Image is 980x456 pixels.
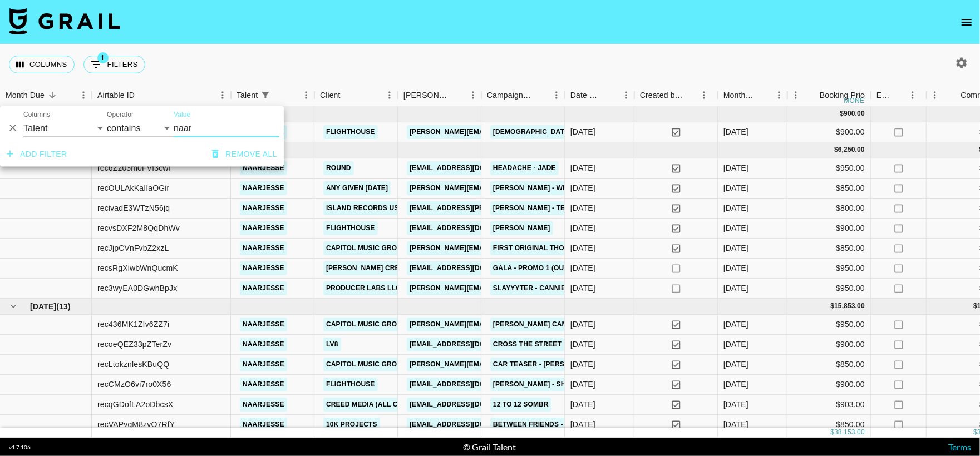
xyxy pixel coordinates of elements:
div: Airtable ID [97,85,135,106]
a: [EMAIL_ADDRESS][DOMAIN_NAME] [407,338,531,351]
button: Sort [449,87,465,103]
div: Month Due [723,85,755,106]
a: GALA - Promo 1 (Outro) [490,261,584,275]
button: Sort [135,87,150,103]
button: Menu [787,87,804,103]
div: Aug '25 [723,319,748,330]
div: Sep '25 [723,242,748,254]
div: Airtable ID [92,85,231,106]
a: Slayyyter - CANNIBALISM! [490,281,592,295]
a: Producer Labs LLC [323,281,403,295]
div: 900.00 [844,109,865,118]
a: [PERSON_NAME] Creative KK ([GEOGRAPHIC_DATA]) [323,261,513,275]
a: naarjesse [240,281,287,295]
a: naarjesse [240,358,287,371]
div: 4/9/2025 [570,202,595,214]
div: Month Due [718,85,787,106]
button: Menu [214,87,231,103]
div: rec6Z203m0FVf3cwl [97,162,170,174]
div: $903.00 [787,395,871,415]
a: [EMAIL_ADDRESS][DOMAIN_NAME] [407,261,531,275]
button: Menu [618,87,634,103]
div: 24/9/2025 [570,282,595,294]
div: 30/8/2025 [570,319,595,330]
a: Round [323,161,354,175]
button: Sort [533,87,548,103]
div: money [844,97,869,104]
a: [DEMOGRAPHIC_DATA][PERSON_NAME] - The Dead Dance [490,125,698,139]
div: Aug '25 [723,339,748,350]
div: recLtokznlesKBuQQ [97,359,169,370]
button: Sort [945,87,961,103]
div: 26/9/2025 [570,162,595,174]
input: Filter value [174,120,279,137]
a: Creed Media (All Campaigns) [323,398,439,412]
div: 26/9/2025 [570,182,595,194]
div: Aug '25 [723,379,748,390]
div: 23/8/2025 [570,399,595,410]
a: BETWEEN FRIENDS - JAM [490,418,582,432]
div: $ [830,428,834,438]
div: Date Created [570,85,602,106]
div: $850.00 [787,179,871,199]
div: $ [973,301,977,311]
div: 1 active filter [258,87,273,103]
div: 16/9/2025 [570,242,595,254]
a: Flighthouse [323,378,378,391]
a: [PERSON_NAME] campaign [490,318,592,331]
span: 1 [97,52,109,63]
button: Remove all [208,144,282,165]
div: Booker [398,85,481,106]
button: Sort [892,87,908,103]
div: Client [314,85,398,106]
button: Show filters [258,87,273,103]
a: [PERSON_NAME][EMAIL_ADDRESS][DOMAIN_NAME] [407,358,588,371]
div: 38,153.00 [834,428,865,438]
div: recivadE3WTzN56jq [97,202,170,214]
a: [PERSON_NAME] - Tears Dance break [490,201,634,215]
div: Client [320,85,341,106]
a: [EMAIL_ADDRESS][PERSON_NAME][DOMAIN_NAME] [407,201,588,215]
div: recvsDXF2M8QqDhWv [97,222,180,234]
div: $900.00 [787,219,871,239]
a: naarjesse [240,398,287,412]
a: [PERSON_NAME] - Who Yurt You [490,181,613,195]
label: Columns [23,110,50,119]
div: Campaign (Type) [487,85,533,106]
div: Expenses: Remove Commission? [876,85,892,106]
button: Sort [683,87,699,103]
span: [DATE] [30,301,56,312]
button: Show filters [83,56,145,73]
a: Capitol Music Group [323,318,409,331]
a: Cross the street [490,338,564,351]
div: 30/8/2025 [570,339,595,350]
a: [EMAIL_ADDRESS][DOMAIN_NAME] [407,398,531,412]
div: © Grail Talent [463,442,516,453]
button: Select columns [9,56,75,73]
button: Delete [4,120,21,136]
button: Sort [602,87,618,103]
div: v 1.7.106 [9,444,31,451]
a: naarjesse [240,378,287,391]
div: $ [834,145,838,155]
a: naarjesse [240,261,287,275]
a: [PERSON_NAME][EMAIL_ADDRESS][DOMAIN_NAME] [407,241,588,255]
a: [EMAIL_ADDRESS][DOMAIN_NAME] [407,378,531,391]
div: recOULAkKaIIaOGir [97,182,169,194]
div: 17/9/2025 [570,262,595,274]
div: $900.00 [787,122,871,142]
div: Oct '25 [723,126,748,137]
div: Date Created [565,85,634,106]
div: recoeQEZ33pZTerZv [97,339,171,350]
div: 6,250.00 [838,145,865,155]
button: Menu [465,87,481,103]
span: ( 13 ) [56,301,71,312]
button: Menu [927,87,943,103]
div: $ [840,109,844,118]
div: Created by Grail Team [634,85,718,106]
button: hide children [6,299,21,314]
button: Sort [755,87,771,103]
div: $850.00 [787,415,871,435]
a: LV8 [323,338,341,351]
div: $850.00 [787,239,871,259]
